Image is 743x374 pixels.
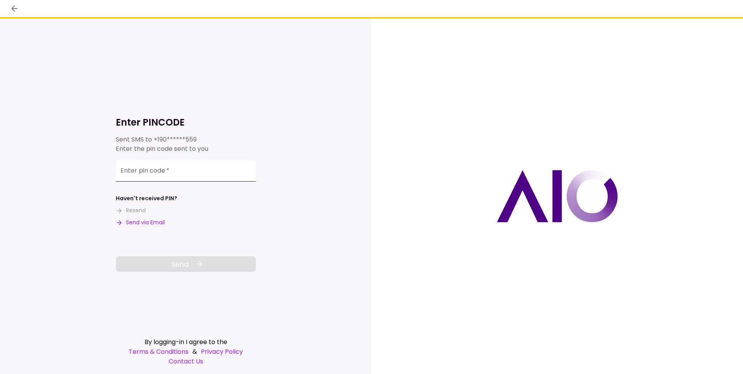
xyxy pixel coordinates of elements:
button: Resend [116,206,146,215]
a: Contact Us [116,357,256,366]
span: Send [171,259,188,269]
button: Send [116,256,256,272]
div: Sent SMS to Enter the pin code sent to you [116,135,256,154]
h1: Enter PINCODE [116,116,256,129]
button: back [8,2,21,15]
div: By logging-in I agree to the [116,337,256,347]
a: Privacy Policy [201,347,243,357]
button: Send via Email [116,218,165,227]
div: & [116,347,256,357]
div: Haven't received PIN? [116,194,177,203]
a: Terms & Conditions [129,347,188,357]
img: AIO logo [497,170,618,222]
